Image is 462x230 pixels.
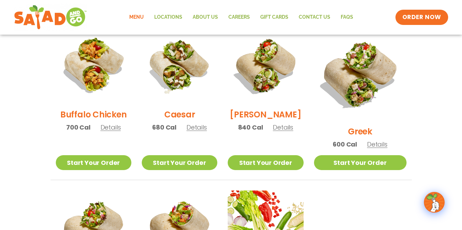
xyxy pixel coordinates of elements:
[395,10,448,25] a: ORDER NOW
[273,123,293,132] span: Details
[149,9,188,25] a: Locations
[223,9,255,25] a: Careers
[348,125,372,138] h2: Greek
[335,9,358,25] a: FAQs
[56,28,131,103] img: Product photo for Buffalo Chicken Wrap
[186,123,207,132] span: Details
[402,13,441,21] span: ORDER NOW
[238,123,263,132] span: 840 Cal
[101,123,121,132] span: Details
[228,28,303,103] img: Product photo for Cobb Wrap
[124,9,149,25] a: Menu
[56,155,131,170] a: Start Your Order
[142,155,217,170] a: Start Your Order
[14,3,87,31] img: new-SAG-logo-768×292
[60,108,127,121] h2: Buffalo Chicken
[188,9,223,25] a: About Us
[367,140,387,149] span: Details
[66,123,90,132] span: 700 Cal
[142,28,217,103] img: Product photo for Caesar Wrap
[230,108,301,121] h2: [PERSON_NAME]
[152,123,176,132] span: 680 Cal
[314,28,407,120] img: Product photo for Greek Wrap
[228,155,303,170] a: Start Your Order
[425,193,444,212] img: wpChatIcon
[124,9,358,25] nav: Menu
[314,155,407,170] a: Start Your Order
[164,108,195,121] h2: Caesar
[255,9,294,25] a: GIFT CARDS
[333,140,357,149] span: 600 Cal
[294,9,335,25] a: Contact Us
